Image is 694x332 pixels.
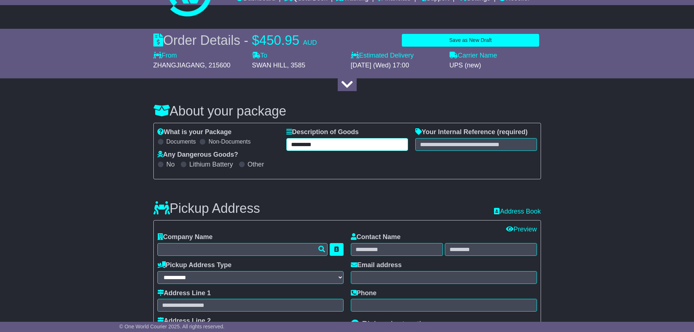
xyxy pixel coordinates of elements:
[189,161,233,169] label: Lithium Battery
[119,324,225,329] span: © One World Courier 2025. All rights reserved.
[351,52,442,60] label: Estimated Delivery
[415,128,528,136] label: Your Internal Reference (required)
[252,52,267,60] label: To
[166,161,175,169] label: No
[157,151,238,159] label: Any Dangerous Goods?
[208,138,251,145] label: Non-Documents
[153,62,205,69] span: ZHANGJIAGANG
[157,233,213,241] label: Company Name
[248,161,264,169] label: Other
[303,39,317,46] span: AUD
[157,128,232,136] label: What is your Package
[402,34,539,47] button: Save as New Draft
[286,128,359,136] label: Description of Goods
[252,33,259,48] span: $
[506,226,537,233] a: Preview
[252,62,287,69] span: SWAN HILL
[362,319,435,329] span: Pickup Instructions
[351,62,442,70] div: [DATE] (Wed) 17:00
[494,208,541,216] a: Address Book
[157,317,211,325] label: Address Line 2
[153,201,260,216] h3: Pickup Address
[153,32,317,48] div: Order Details -
[351,289,377,297] label: Phone
[166,138,196,145] label: Documents
[153,52,177,60] label: From
[450,52,497,60] label: Carrier Name
[450,62,541,70] div: UPS (new)
[205,62,231,69] span: , 215600
[287,62,305,69] span: , 3585
[153,104,541,118] h3: About your package
[157,261,232,269] label: Pickup Address Type
[157,289,211,297] label: Address Line 1
[351,261,402,269] label: Email address
[259,33,299,48] span: 450.95
[351,233,401,241] label: Contact Name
